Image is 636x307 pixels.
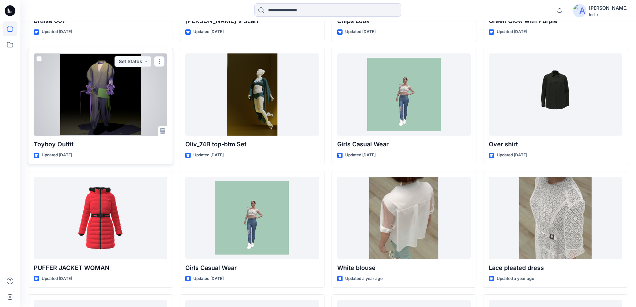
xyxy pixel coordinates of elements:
p: Girls Casual Wear [185,263,319,273]
p: Updated [DATE] [345,152,376,159]
div: Indie [589,12,628,17]
p: Updated a year ago [497,275,534,282]
a: Girls Casual Wear [337,53,471,136]
a: Lace pleated dress [489,177,622,259]
p: Oliv_74B top-btm Set [185,140,319,149]
p: Updated [DATE] [42,275,72,282]
p: Updated [DATE] [42,152,72,159]
p: PUFFER JACKET WOMAN [34,263,167,273]
p: Girls Casual Wear [337,140,471,149]
p: Over shirt [489,140,622,149]
p: Updated [DATE] [193,275,224,282]
a: Girls Casual Wear [185,177,319,259]
a: PUFFER JACKET WOMAN [34,177,167,259]
p: Updated a year ago [345,275,383,282]
p: Updated [DATE] [42,28,72,35]
p: Updated [DATE] [193,152,224,159]
a: Oliv_74B top-btm Set [185,53,319,136]
p: Lace pleated dress [489,263,622,273]
a: White blouse [337,177,471,259]
p: White blouse [337,263,471,273]
img: avatar [573,4,586,17]
a: Over shirt [489,53,622,136]
p: Updated [DATE] [345,28,376,35]
p: Updated [DATE] [497,28,527,35]
div: [PERSON_NAME] [589,4,628,12]
p: Toyboy Outfit [34,140,167,149]
p: Updated [DATE] [193,28,224,35]
a: Toyboy Outfit [34,53,167,136]
p: Updated [DATE] [497,152,527,159]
